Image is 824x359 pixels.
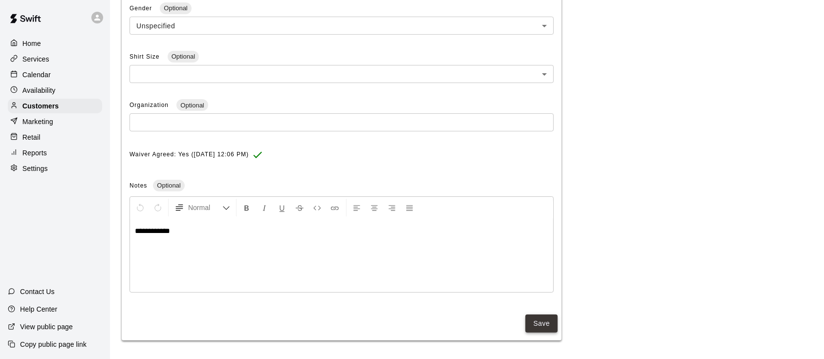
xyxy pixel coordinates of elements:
button: Undo [132,199,149,216]
p: Customers [22,101,59,111]
p: Settings [22,164,48,173]
button: Format Bold [239,199,255,216]
button: Insert Link [326,199,343,216]
button: Center Align [366,199,383,216]
button: Format Underline [274,199,290,216]
span: Shirt Size [130,53,162,60]
p: Home [22,39,41,48]
p: Calendar [22,70,51,80]
a: Customers [8,99,102,113]
p: View public page [20,322,73,332]
button: Left Align [348,199,365,216]
p: Services [22,54,49,64]
a: Retail [8,130,102,145]
span: Optional [160,4,191,12]
span: Organization [130,102,171,108]
span: Notes [130,182,147,189]
button: Redo [150,199,166,216]
button: Save [525,315,558,333]
a: Availability [8,83,102,98]
span: Gender [130,5,154,12]
button: Insert Code [309,199,325,216]
span: Optional [176,102,208,109]
p: Availability [22,85,56,95]
span: Waiver Agreed: Yes ([DATE] 12:06 PM) [130,147,249,163]
a: Reports [8,146,102,160]
p: Help Center [20,304,57,314]
p: Retail [22,132,41,142]
p: Marketing [22,117,53,127]
a: Marketing [8,114,102,129]
a: Services [8,52,102,66]
div: Unspecified [130,17,554,35]
a: Calendar [8,67,102,82]
button: Format Strikethrough [291,199,308,216]
a: Home [8,36,102,51]
button: Format Italics [256,199,273,216]
p: Contact Us [20,287,55,296]
button: Justify Align [401,199,418,216]
button: Right Align [384,199,400,216]
p: Reports [22,148,47,158]
p: Copy public page link [20,339,87,349]
a: Settings [8,161,102,176]
span: Normal [188,203,222,212]
button: Formatting Options [171,199,234,216]
span: Optional [153,182,184,189]
span: Optional [168,53,199,60]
